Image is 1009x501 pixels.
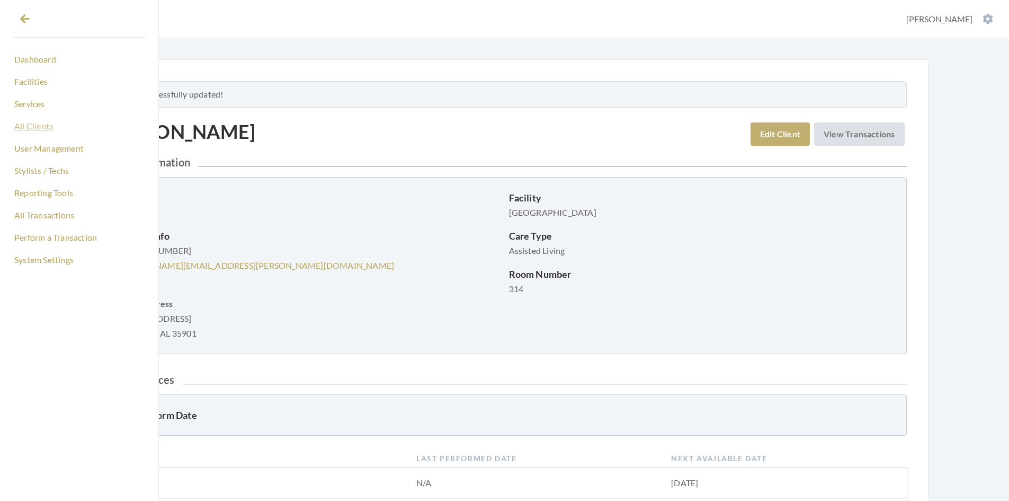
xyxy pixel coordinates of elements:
p: Assisted Living [509,243,894,258]
p: Client [116,205,501,220]
p: [GEOGRAPHIC_DATA] [509,205,894,220]
th: Next Available Date [660,449,906,468]
p: 314 [509,282,894,296]
p: Contact Info [116,228,501,243]
a: Edit Client [751,122,810,146]
p: Release Form Date [116,408,501,423]
a: Stylists / Techs [13,162,146,180]
p: Care Type [509,228,894,243]
td: N/A [406,468,660,498]
h2: Client Information [103,156,907,169]
a: User Management [13,139,146,157]
div: Client successfully updated! [103,81,907,108]
a: Dashboard [13,50,146,68]
p: Room Number [509,267,894,282]
a: Reporting Tools [13,184,146,202]
p: [STREET_ADDRESS] GADSDEN, AL 35901 [116,296,501,341]
p: Facility [509,190,894,205]
a: [PERSON_NAME][EMAIL_ADDRESS][PERSON_NAME][DOMAIN_NAME] [116,260,395,270]
p: Address [116,282,501,296]
a: System Settings [13,251,146,269]
a: Perform a Transaction [13,228,146,247]
h1: [PERSON_NAME] [103,120,256,143]
a: All Clients [13,117,146,135]
td: [DATE] [660,468,906,498]
a: Services [13,95,146,113]
th: Service [103,449,406,468]
h2: Client Services [103,373,907,386]
a: All Transactions [13,206,146,224]
button: [PERSON_NAME] [903,13,996,25]
td: ACRYLICS [103,468,406,498]
a: Facilities [13,73,146,91]
a: View Transactions [814,122,904,146]
p: User Role [116,190,501,205]
th: Last Performed Date [406,449,660,468]
span: [PERSON_NAME] [906,14,972,24]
